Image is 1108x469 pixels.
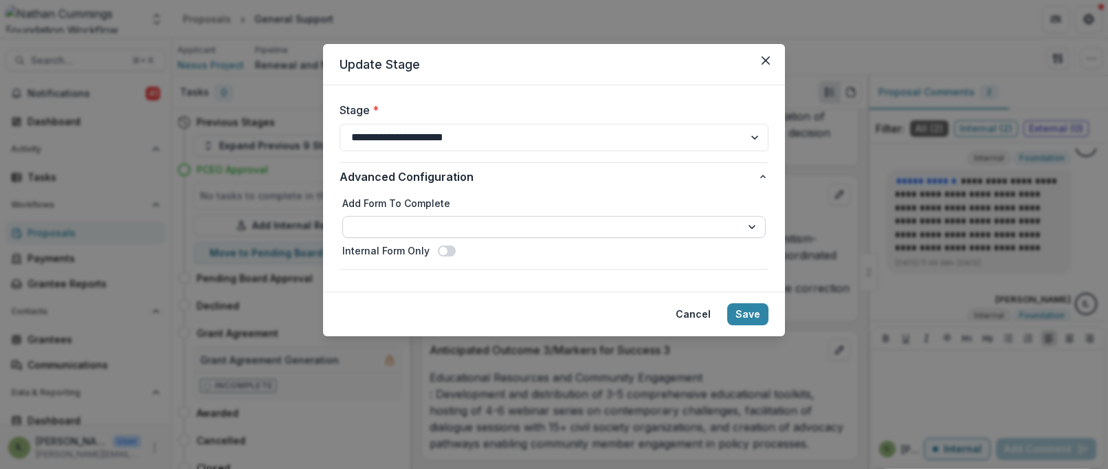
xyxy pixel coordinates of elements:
[727,303,768,325] button: Save
[340,168,757,185] span: Advanced Configuration
[342,196,766,210] label: Add Form To Complete
[340,190,768,269] div: Advanced Configuration
[340,102,760,118] label: Stage
[342,243,430,258] label: Internal Form Only
[340,163,768,190] button: Advanced Configuration
[667,303,719,325] button: Cancel
[755,50,777,72] button: Close
[323,44,785,85] header: Update Stage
